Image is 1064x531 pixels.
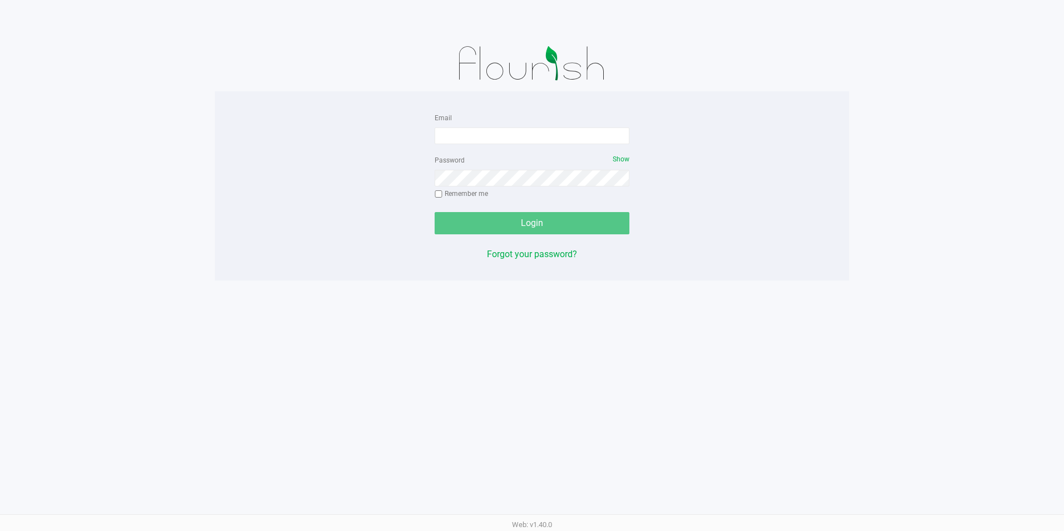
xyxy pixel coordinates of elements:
[435,190,442,198] input: Remember me
[435,113,452,123] label: Email
[512,520,552,529] span: Web: v1.40.0
[435,155,465,165] label: Password
[613,155,629,163] span: Show
[435,189,488,199] label: Remember me
[487,248,577,261] button: Forgot your password?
